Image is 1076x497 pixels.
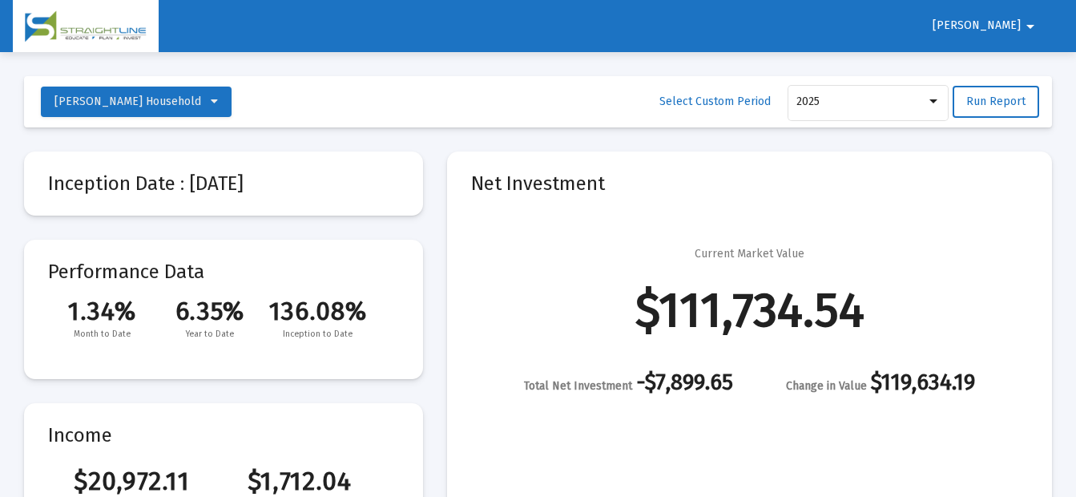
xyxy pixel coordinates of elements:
[471,176,1028,192] mat-card-title: Net Investment
[48,296,156,326] span: 1.34%
[156,296,264,326] span: 6.35%
[786,379,867,393] span: Change in Value
[953,86,1039,118] button: Run Report
[913,10,1059,42] button: [PERSON_NAME]
[796,95,820,108] span: 2025
[54,95,201,108] span: [PERSON_NAME] Household
[264,296,372,326] span: 136.08%
[695,246,804,262] div: Current Market Value
[48,427,399,443] mat-card-title: Income
[156,326,264,342] span: Year to Date
[264,326,372,342] span: Inception to Date
[48,326,156,342] span: Month to Date
[524,374,733,394] div: -$7,899.65
[966,95,1026,108] span: Run Report
[48,176,399,192] mat-card-title: Inception Date : [DATE]
[48,264,399,342] mat-card-title: Performance Data
[1021,10,1040,42] mat-icon: arrow_drop_down
[635,302,864,318] div: $111,734.54
[41,87,232,117] button: [PERSON_NAME] Household
[933,19,1021,33] span: [PERSON_NAME]
[786,374,975,394] div: $119,634.19
[48,466,216,496] span: $20,972.11
[25,10,147,42] img: Dashboard
[216,466,383,496] span: $1,712.04
[659,95,771,108] span: Select Custom Period
[524,379,632,393] span: Total Net Investment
